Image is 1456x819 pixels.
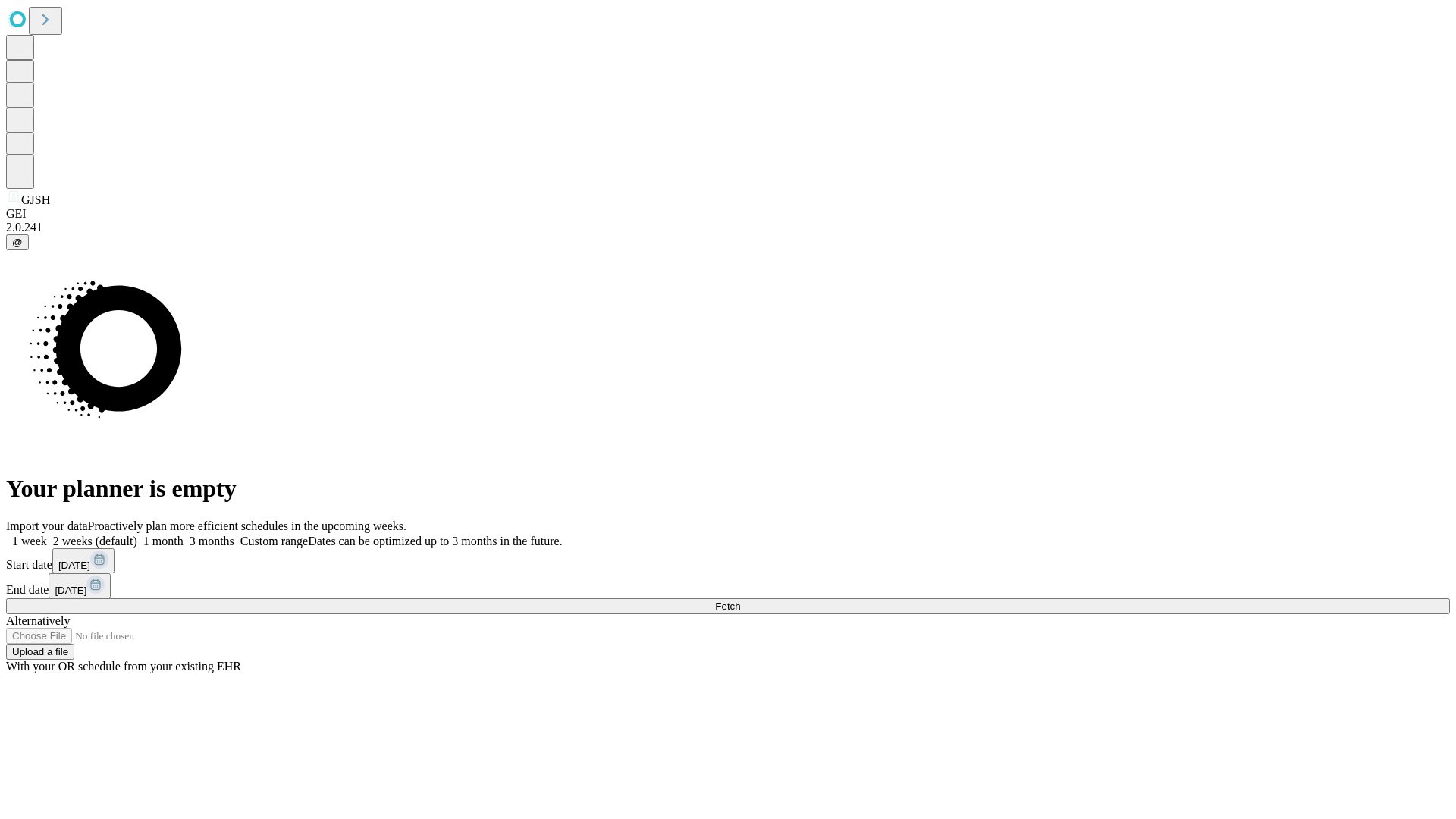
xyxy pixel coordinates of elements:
h1: Your planner is empty [6,475,1450,503]
span: GJSH [21,193,50,206]
span: 2 weeks (default) [53,535,137,548]
span: Proactively plan more efficient schedules in the upcoming weeks. [88,519,406,532]
span: 1 month [143,535,184,548]
button: Fetch [6,598,1450,614]
span: [DATE] [58,560,90,571]
span: 3 months [190,535,234,548]
div: End date [6,573,1450,598]
span: 1 week [12,535,47,548]
span: Fetch [715,601,740,612]
span: Import your data [6,519,88,532]
span: Custom range [240,535,308,548]
div: Start date [6,548,1450,573]
button: @ [6,234,29,250]
span: Dates can be optimized up to 3 months in the future. [308,535,562,548]
div: GEI [6,207,1450,221]
button: Upload a file [6,644,74,660]
span: Alternatively [6,614,70,627]
button: [DATE] [52,548,115,573]
div: 2.0.241 [6,221,1450,234]
span: @ [12,237,23,248]
span: With your OR schedule from your existing EHR [6,660,241,673]
span: [DATE] [55,585,86,596]
button: [DATE] [49,573,111,598]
